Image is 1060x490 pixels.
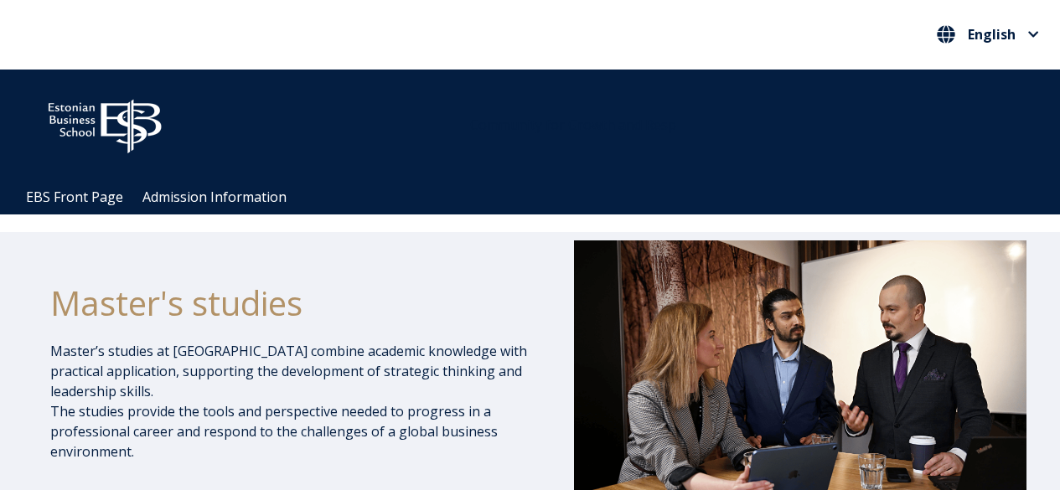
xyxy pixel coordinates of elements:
[933,21,1043,49] nav: Select your language
[50,282,536,324] h1: Master's studies
[50,341,536,462] p: Master’s studies at [GEOGRAPHIC_DATA] combine academic knowledge with practical application, supp...
[142,188,287,206] a: Admission Information
[968,28,1016,41] span: English
[470,116,676,134] span: Community for Growth and Resp
[17,180,1060,214] div: Navigation Menu
[26,188,123,206] a: EBS Front Page
[933,21,1043,48] button: English
[34,86,176,158] img: ebs_logo2016_white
